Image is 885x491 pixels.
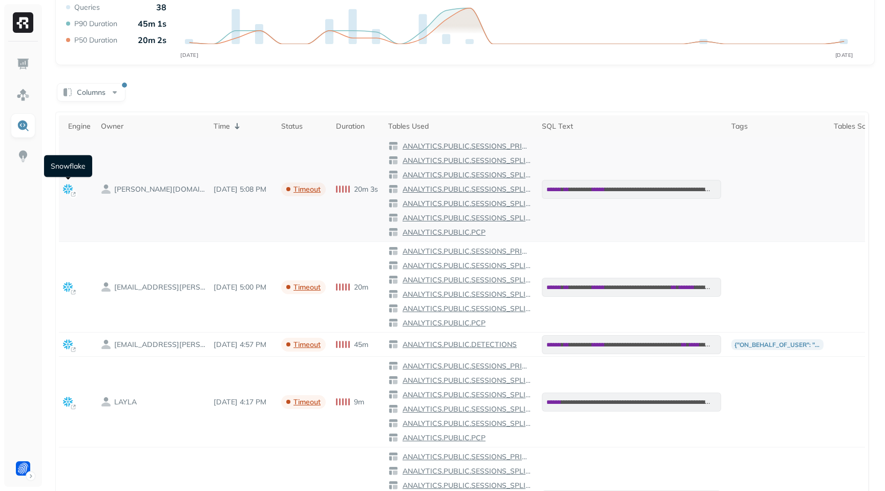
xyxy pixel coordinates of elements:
[388,404,398,414] img: table
[401,404,532,414] p: ANALYTICS.PUBLIC.SESSIONS_SPLIT_BIG_COLUMNS
[401,261,532,271] p: ANALYTICS.PUBLIC.SESSIONS_SPLIT_INFREQUENT
[398,404,532,414] a: ANALYTICS.PUBLIC.SESSIONS_SPLIT_BIG_COLUMNS
[388,275,398,285] img: table
[101,121,203,131] div: Owner
[114,282,206,292] p: TZLIL.BEJERANO@FORTER.COM
[401,376,532,385] p: ANALYTICS.PUBLIC.SESSIONS_SPLIT_INFREQUENT
[398,275,532,285] a: ANALYTICS.PUBLIC.SESSIONS_SPLIT_FREQUENT
[68,121,91,131] div: Engine
[388,121,532,131] div: Tables Used
[57,83,125,101] button: Columns
[401,170,532,180] p: ANALYTICS.PUBLIC.SESSIONS_SPLIT_FREQUENT
[138,18,166,29] p: 45m 1s
[388,390,398,400] img: table
[16,88,30,101] img: Assets
[101,339,111,350] img: owner
[388,480,398,490] img: table
[388,361,398,371] img: table
[401,452,532,462] p: ANALYTICS.PUBLIC.SESSIONS_PRIME
[398,481,532,490] a: ANALYTICS.PUBLIC.SESSIONS_SPLIT_FREQUENT
[398,452,532,462] a: ANALYTICS.PUBLIC.SESSIONS_PRIME
[388,170,398,180] img: table
[16,150,30,163] img: Insights
[16,57,30,71] img: Dashboard
[293,282,321,292] p: timeout
[388,375,398,385] img: table
[401,185,532,194] p: ANALYTICS.PUBLIC.SESSIONS_SPLIT_BIG_COLUMNS
[388,289,398,299] img: table
[401,275,532,285] p: ANALYTICS.PUBLIC.SESSIONS_SPLIT_FREQUENT
[354,282,368,292] p: 20m
[398,290,532,299] a: ANALYTICS.PUBLIC.SESSIONS_SPLIT_BIG_COLUMNS
[398,141,532,151] a: ANALYTICS.PUBLIC.SESSIONS_PRIME
[16,461,30,476] img: Forter
[401,419,532,428] p: ANALYTICS.PUBLIC.SESSIONS_SPLIT_NEW
[214,340,271,350] p: Aug 20, 2025 4:57 PM
[388,318,398,328] img: table
[401,290,532,299] p: ANALYTICS.PUBLIC.SESSIONS_SPLIT_BIG_COLUMNS
[398,419,532,428] a: ANALYTICS.PUBLIC.SESSIONS_SPLIT_NEW
[180,52,198,58] tspan: [DATE]
[293,185,321,194] p: timeout
[293,340,321,350] p: timeout
[114,340,206,350] p: YOTAM.FEDERMAN@FORTER.COM
[542,121,721,131] div: SQL Text
[835,52,853,58] tspan: [DATE]
[398,340,517,350] a: ANALYTICS.PUBLIC.DETECTIONS
[138,35,166,45] p: 20m 2s
[336,121,378,131] div: Duration
[388,141,398,151] img: table
[388,260,398,271] img: table
[401,247,532,256] p: ANALYTICS.PUBLIC.SESSIONS_PRIME
[388,198,398,209] img: table
[398,390,532,400] a: ANALYTICS.PUBLIC.SESSIONS_SPLIT_FREQUENT
[354,397,364,407] p: 9m
[398,433,486,443] a: ANALYTICS.PUBLIC.PCP
[398,376,532,385] a: ANALYTICS.PUBLIC.SESSIONS_SPLIT_INFREQUENT
[401,481,532,490] p: ANALYTICS.PUBLIC.SESSIONS_SPLIT_FREQUENT
[214,120,271,132] div: Time
[398,318,486,328] a: ANALYTICS.PUBLIC.PCP
[401,304,532,314] p: ANALYTICS.PUBLIC.SESSIONS_SPLIT_NEW
[16,119,30,132] img: Query Explorer
[74,35,117,45] p: P50 Duration
[401,199,532,209] p: ANALYTICS.PUBLIC.SESSIONS_SPLIT_NEW
[401,141,532,151] p: ANALYTICS.PUBLIC.SESSIONS_PRIME
[74,3,100,12] p: Queries
[388,246,398,256] img: table
[51,161,86,171] p: snowflake
[401,361,532,371] p: ANALYTICS.PUBLIC.SESSIONS_PRIME
[214,282,271,292] p: Aug 20, 2025 5:00 PM
[214,185,271,194] p: Aug 20, 2025 5:08 PM
[214,397,271,407] p: Aug 20, 2025 4:17 PM
[401,390,532,400] p: ANALYTICS.PUBLIC.SESSIONS_SPLIT_FREQUENT
[398,247,532,256] a: ANALYTICS.PUBLIC.SESSIONS_PRIME
[114,397,137,407] p: LAYLA
[388,452,398,462] img: table
[388,466,398,476] img: table
[388,339,398,350] img: table
[398,361,532,371] a: ANALYTICS.PUBLIC.SESSIONS_PRIME
[398,199,532,209] a: ANALYTICS.PUBLIC.SESSIONS_SPLIT_NEW
[401,466,532,476] p: ANALYTICS.PUBLIC.SESSIONS_SPLIT_INFREQUENT
[354,340,368,350] p: 45m
[398,185,532,194] a: ANALYTICS.PUBLIC.SESSIONS_SPLIT_BIG_COLUMNS
[293,397,321,407] p: timeout
[74,19,117,29] p: P90 Duration
[388,184,398,194] img: table
[731,339,824,350] p: {"on_behalf_of_user": "[EMAIL_ADDRESS][PERSON_NAME][PERSON_NAME][DOMAIN_NAME]", "databricks_noteb...
[398,213,532,223] a: ANALYTICS.PUBLIC.SESSIONS_SPLIT_EVR
[401,318,486,328] p: ANALYTICS.PUBLIC.PCP
[114,185,206,194] p: NOGA.SILK@FORTER.COM
[401,213,532,223] p: ANALYTICS.PUBLIC.SESSIONS_SPLIT_EVR
[398,304,532,314] a: ANALYTICS.PUBLIC.SESSIONS_SPLIT_NEW
[388,433,398,443] img: table
[398,228,486,237] a: ANALYTICS.PUBLIC.PCP
[731,121,824,131] div: Tags
[388,303,398,314] img: table
[101,184,111,194] img: owner
[401,156,532,166] p: ANALYTICS.PUBLIC.SESSIONS_SPLIT_INFREQUENT
[398,466,532,476] a: ANALYTICS.PUBLIC.SESSIONS_SPLIT_INFREQUENT
[398,261,532,271] a: ANALYTICS.PUBLIC.SESSIONS_SPLIT_INFREQUENT
[388,227,398,237] img: table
